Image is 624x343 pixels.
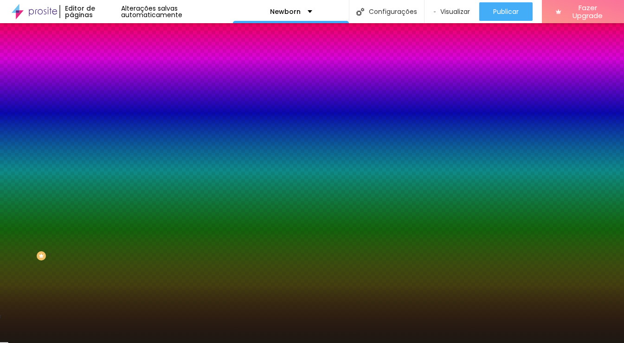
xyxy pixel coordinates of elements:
button: Visualizar [425,2,479,21]
img: Icone [356,8,364,16]
p: Newborn [270,8,301,15]
span: Visualizar [440,8,470,15]
div: Alterações salvas automaticamente [121,5,233,18]
span: Publicar [493,8,519,15]
button: Publicar [479,2,533,21]
img: view-1.svg [434,8,435,16]
div: Editor de páginas [59,5,121,18]
span: Fazer Upgrade [565,4,610,20]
